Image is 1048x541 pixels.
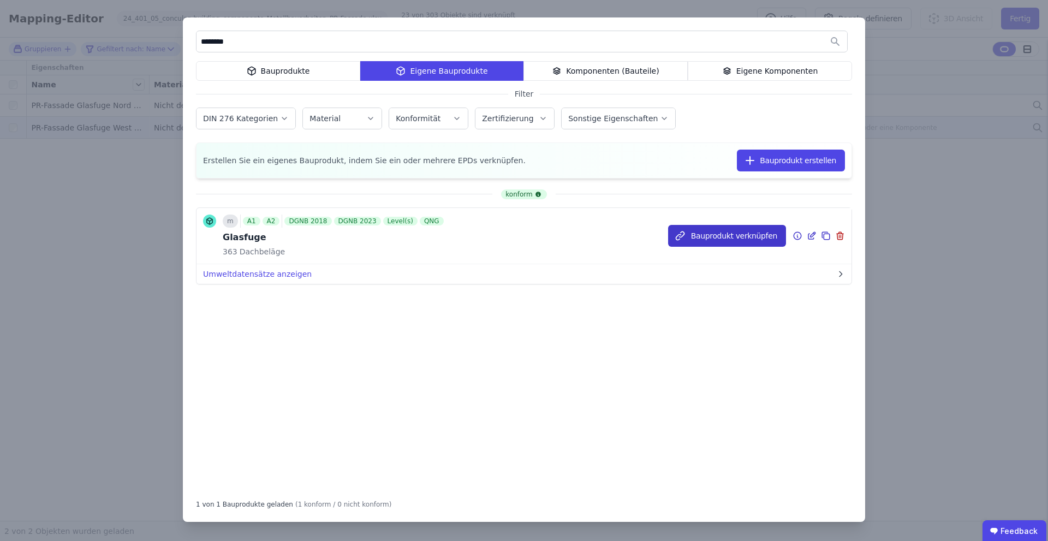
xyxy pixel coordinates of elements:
[309,114,343,123] label: Material
[568,114,660,123] label: Sonstige Eigenschaften
[360,61,523,81] div: Eigene Bauprodukte
[501,189,546,199] div: konform
[737,150,845,171] button: Bauprodukt erstellen
[263,217,280,225] div: A2
[396,114,443,123] label: Konformität
[334,217,381,225] div: DGNB 2023
[203,114,280,123] label: DIN 276 Kategorien
[196,108,295,129] button: DIN 276 Kategorien
[196,264,851,284] button: Umweltdatensätze anzeigen
[475,108,554,129] button: Zertifizierung
[562,108,675,129] button: Sonstige Eigenschaften
[523,61,688,81] div: Komponenten (Bauteile)
[243,217,260,225] div: A1
[508,88,540,99] span: Filter
[482,114,535,123] label: Zertifizierung
[284,217,331,225] div: DGNB 2018
[203,155,526,166] span: Erstellen Sie ein eigenes Bauprodukt, indem Sie ein oder mehrere EPDs verknüpfen.
[303,108,382,129] button: Material
[196,61,360,81] div: Bauprodukte
[223,246,237,257] span: 363
[223,215,238,228] div: m
[223,231,446,244] div: Glasfuge
[196,496,293,509] div: 1 von 1 Bauprodukte geladen
[237,246,285,257] span: Dachbeläge
[389,108,468,129] button: Konformität
[420,217,444,225] div: QNG
[668,225,786,247] button: Bauprodukt verknüpfen
[688,61,852,81] div: Eigene Komponenten
[295,496,392,509] div: (1 konform / 0 nicht konform)
[383,217,418,225] div: Level(s)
